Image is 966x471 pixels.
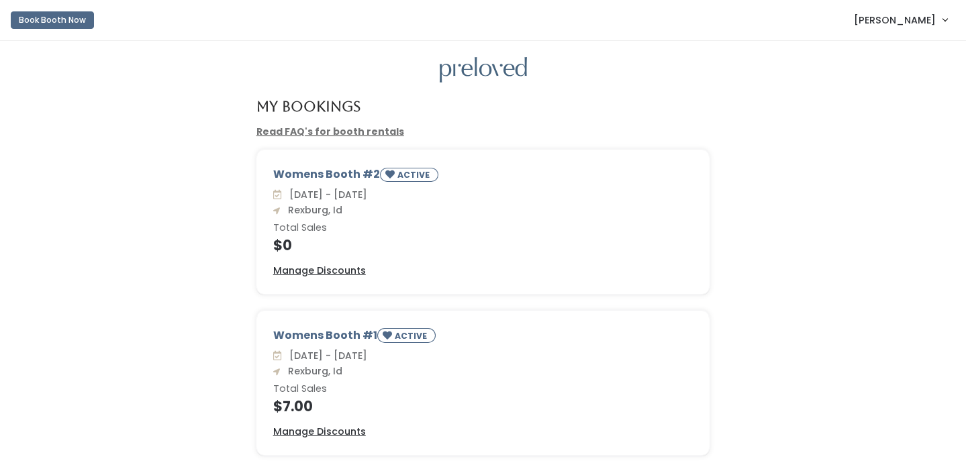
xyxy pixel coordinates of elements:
[395,330,430,342] small: ACTIVE
[840,5,961,34] a: [PERSON_NAME]
[11,5,94,35] a: Book Booth Now
[273,264,366,277] u: Manage Discounts
[440,57,527,83] img: preloved logo
[256,99,360,114] h4: My Bookings
[273,166,693,187] div: Womens Booth #2
[273,327,693,348] div: Womens Booth #1
[397,169,432,180] small: ACTIVE
[273,223,693,233] h6: Total Sales
[273,425,366,438] u: Manage Discounts
[256,125,404,138] a: Read FAQ's for booth rentals
[11,11,94,29] button: Book Booth Now
[854,13,936,28] span: [PERSON_NAME]
[284,349,367,362] span: [DATE] - [DATE]
[273,384,693,395] h6: Total Sales
[283,364,342,378] span: Rexburg, Id
[273,425,366,439] a: Manage Discounts
[283,203,342,217] span: Rexburg, Id
[273,264,366,278] a: Manage Discounts
[273,399,693,414] h4: $7.00
[284,188,367,201] span: [DATE] - [DATE]
[273,238,693,253] h4: $0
